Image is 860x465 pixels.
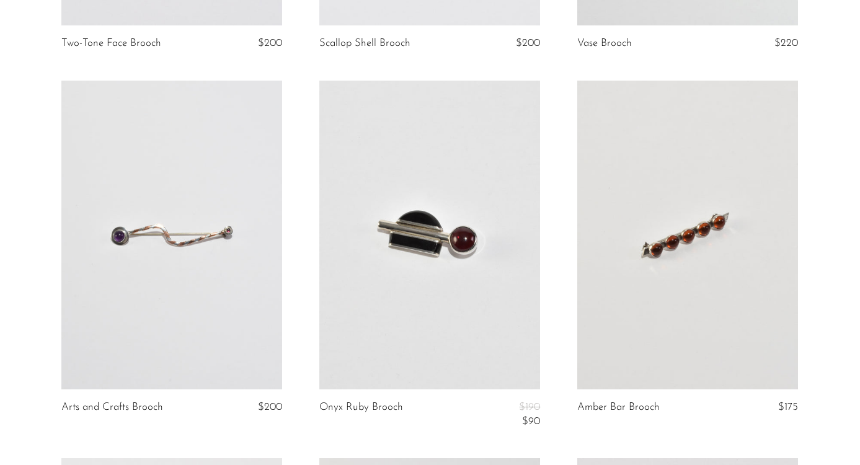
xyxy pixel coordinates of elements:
a: Two-Tone Face Brooch [61,38,161,49]
span: $200 [258,402,282,412]
span: $220 [774,38,798,48]
a: Vase Brooch [577,38,632,49]
a: Scallop Shell Brooch [319,38,410,49]
span: $90 [522,416,540,427]
a: Amber Bar Brooch [577,402,660,413]
span: $175 [778,402,798,412]
a: Arts and Crafts Brooch [61,402,163,413]
span: $190 [519,402,540,412]
span: $200 [516,38,540,48]
span: $200 [258,38,282,48]
a: Onyx Ruby Brooch [319,402,403,427]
